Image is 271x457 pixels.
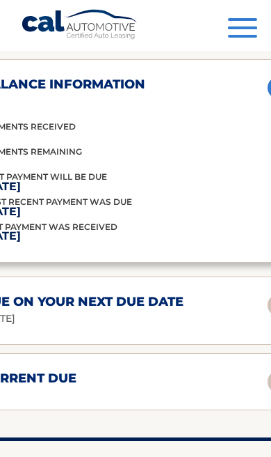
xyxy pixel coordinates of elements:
button: Menu [228,18,257,41]
a: Cal Automotive [21,9,139,44]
